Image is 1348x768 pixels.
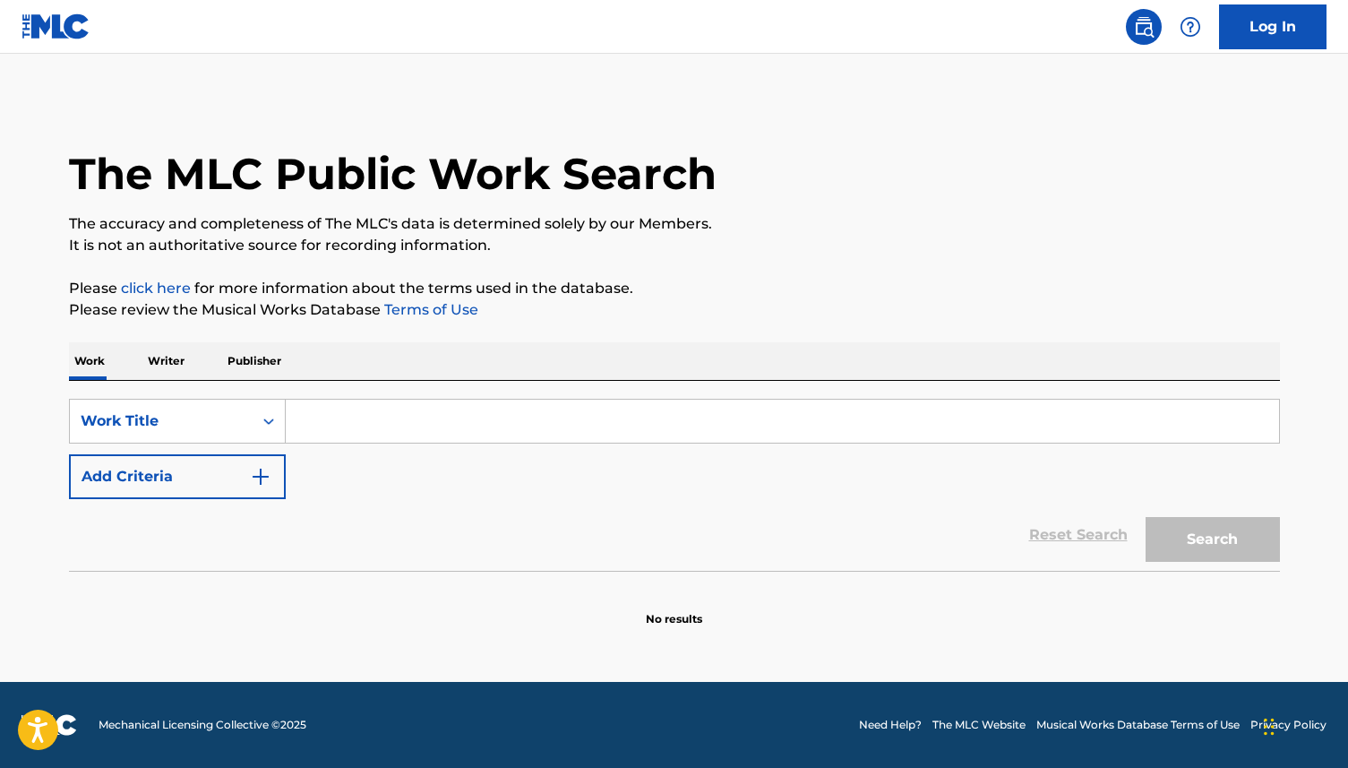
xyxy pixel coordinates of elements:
button: Add Criteria [69,454,286,499]
a: Terms of Use [381,301,478,318]
h1: The MLC Public Work Search [69,147,717,201]
p: Work [69,342,110,380]
img: help [1180,16,1201,38]
img: MLC Logo [21,13,90,39]
p: Please review the Musical Works Database [69,299,1280,321]
a: click here [121,280,191,297]
a: Log In [1219,4,1327,49]
a: Public Search [1126,9,1162,45]
a: Musical Works Database Terms of Use [1036,717,1240,733]
span: Mechanical Licensing Collective © 2025 [99,717,306,733]
a: The MLC Website [932,717,1026,733]
p: Writer [142,342,190,380]
iframe: Chat Widget [1258,682,1348,768]
p: It is not an authoritative source for recording information. [69,235,1280,256]
p: No results [646,590,702,627]
form: Search Form [69,399,1280,571]
img: search [1133,16,1155,38]
p: Publisher [222,342,287,380]
p: Please for more information about the terms used in the database. [69,278,1280,299]
img: 9d2ae6d4665cec9f34b9.svg [250,466,271,488]
img: logo [21,714,77,736]
a: Privacy Policy [1250,717,1327,733]
a: Need Help? [859,717,922,733]
p: The accuracy and completeness of The MLC's data is determined solely by our Members. [69,213,1280,235]
div: Work Title [81,410,242,432]
div: Drag [1264,700,1275,754]
div: Help [1172,9,1208,45]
